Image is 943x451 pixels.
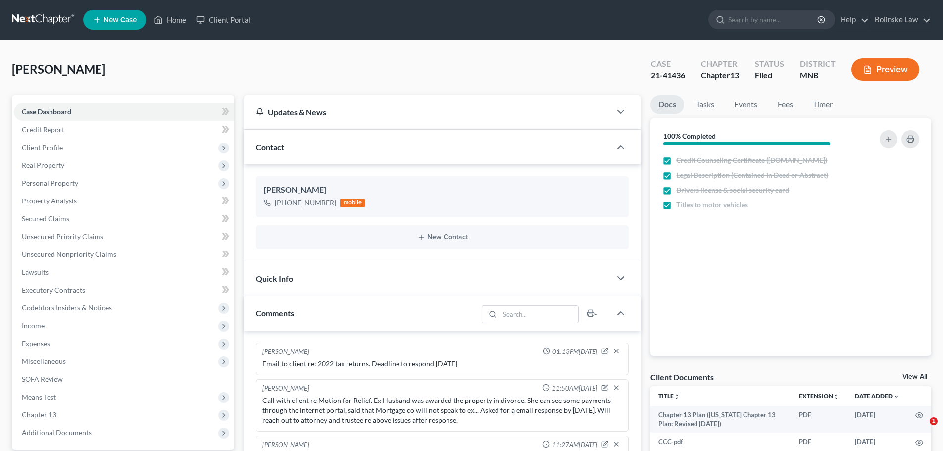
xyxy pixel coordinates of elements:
a: Titleunfold_more [658,392,680,400]
span: Executory Contracts [22,286,85,294]
a: Events [726,95,765,114]
div: Chapter [701,58,739,70]
a: Secured Claims [14,210,234,228]
a: Help [836,11,869,29]
span: Income [22,321,45,330]
a: Timer [805,95,841,114]
span: Lawsuits [22,268,49,276]
div: 21-41436 [651,70,685,81]
span: SOFA Review [22,375,63,383]
span: Case Dashboard [22,107,71,116]
span: Titles to motor vehicles [676,200,748,210]
span: Quick Info [256,274,293,283]
div: Chapter [701,70,739,81]
span: Unsecured Priority Claims [22,232,103,241]
a: Executory Contracts [14,281,234,299]
a: View All [902,373,927,380]
a: Docs [650,95,684,114]
div: Case [651,58,685,70]
span: Unsecured Nonpriority Claims [22,250,116,258]
span: 11:50AM[DATE] [552,384,597,393]
div: Updates & News [256,107,599,117]
span: Contact [256,142,284,151]
div: [PHONE_NUMBER] [275,198,336,208]
a: Unsecured Priority Claims [14,228,234,246]
div: District [800,58,836,70]
span: Comments [256,308,294,318]
span: [PERSON_NAME] [12,62,105,76]
span: Chapter 13 [22,410,56,419]
div: MNB [800,70,836,81]
a: Tasks [688,95,722,114]
button: Preview [851,58,919,81]
td: PDF [791,406,847,433]
span: Secured Claims [22,214,69,223]
a: SOFA Review [14,370,234,388]
span: Real Property [22,161,64,169]
input: Search... [500,306,579,323]
a: Unsecured Nonpriority Claims [14,246,234,263]
div: Call with client re Motion for Relief. Ex Husband was awarded the property in divorce. She can se... [262,396,622,425]
span: 01:13PM[DATE] [552,347,597,356]
strong: 100% Completed [663,132,716,140]
span: 1 [930,417,938,425]
a: Property Analysis [14,192,234,210]
span: Credit Report [22,125,64,134]
span: Codebtors Insiders & Notices [22,303,112,312]
a: Fees [769,95,801,114]
span: Drivers license & social security card [676,185,789,195]
div: [PERSON_NAME] [262,384,309,394]
td: CCC-pdf [650,433,791,451]
div: Status [755,58,784,70]
span: Credit Counseling Certificate ([DOMAIN_NAME]) [676,155,827,165]
a: Case Dashboard [14,103,234,121]
td: PDF [791,433,847,451]
span: 11:27AM[DATE] [552,440,597,450]
div: Filed [755,70,784,81]
a: Client Portal [191,11,255,29]
i: unfold_more [674,394,680,400]
span: Expenses [22,339,50,348]
a: Bolinske Law [870,11,931,29]
div: [PERSON_NAME] [262,440,309,450]
iframe: Intercom live chat [909,417,933,441]
div: mobile [340,199,365,207]
span: Legal Description (Contained in Deed or Abstract) [676,170,828,180]
a: Extensionunfold_more [799,392,839,400]
a: Lawsuits [14,263,234,281]
div: [PERSON_NAME] [264,184,621,196]
button: New Contact [264,233,621,241]
span: Miscellaneous [22,357,66,365]
div: Email to client re: 2022 tax returns. Deadline to respond [DATE] [262,359,622,369]
td: [DATE] [847,433,907,451]
td: [DATE] [847,406,907,433]
span: Means Test [22,393,56,401]
div: [PERSON_NAME] [262,347,309,357]
span: 13 [730,70,739,80]
div: Client Documents [650,372,714,382]
span: Additional Documents [22,428,92,437]
td: Chapter 13 Plan ([US_STATE] Chapter 13 Plan: Revised [DATE]) [650,406,791,433]
span: Property Analysis [22,197,77,205]
a: Credit Report [14,121,234,139]
i: expand_more [893,394,899,400]
a: Home [149,11,191,29]
i: unfold_more [833,394,839,400]
span: New Case [103,16,137,24]
a: Date Added expand_more [855,392,899,400]
span: Client Profile [22,143,63,151]
span: Personal Property [22,179,78,187]
input: Search by name... [728,10,819,29]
